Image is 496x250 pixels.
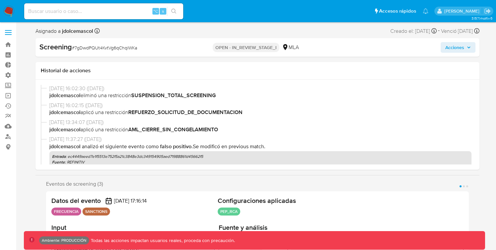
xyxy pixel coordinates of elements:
h1: Historial de acciones [41,67,474,74]
b: jdolcemascol [49,143,81,150]
span: ⌥ [153,8,158,14]
span: [DATE] 13:34:07 ([DATE]) [49,119,471,126]
b: jdolcemascol [61,27,93,35]
p: : ec4449aeed7e1f5513e752f5a21c3848e3dc349154905aed71988861d45662f5 [52,154,469,159]
div: MLA [282,44,299,51]
b: jdolcemascol [49,108,81,116]
span: [DATE] 16:02:15 ([DATE]) [49,102,471,109]
span: s [162,8,164,14]
b: Screening [39,41,72,52]
span: Accesos rápidos [379,8,416,15]
span: Analizó el siguiente evento como [82,143,159,150]
span: aplicó una restricción [49,109,471,116]
div: Creado el: [DATE] [390,27,437,35]
p: : REFINITIV [52,159,469,165]
span: [DATE] 16:02:30 ([DATE]) [49,85,471,92]
button: Acciones [441,42,475,53]
b: SUSPENSION_TOTAL_SCREENING [131,92,216,99]
button: search-icon [167,7,181,16]
p: OPEN - IN_REVIEW_STAGE_I [213,43,279,52]
p: Ambiente: PRODUCCIÓN [42,239,86,242]
b: jdolcemascol [49,126,81,133]
p: joaquin.dolcemascolo@mercadolibre.com [444,8,482,14]
span: - [438,27,440,35]
span: [DATE] 11:37:27 ([DATE]) [49,136,471,143]
span: Acciones [445,42,464,53]
b: AML_CIERRE_SIN_CONGELAMIENTO [128,126,218,133]
b: Fuente [52,159,65,165]
b: REFUERZO_SOLICITUD_DE_DOCUMENTACION [128,108,243,116]
a: Salir [484,8,491,15]
b: jdolcemascol [49,92,81,99]
input: Buscar usuario o caso... [24,7,183,16]
p: Todas las acciones impactan usuarios reales, proceda con precaución. [89,237,235,244]
b: Falso positivo [160,143,192,150]
p: . Se modificó en previous match . [49,143,471,150]
span: Venció [DATE] [441,28,473,35]
span: # 7gDwdPQUt4KvtVg6qChqiWKa [72,44,137,51]
span: eliminó una restricción [49,92,471,99]
b: Entrada [52,154,66,159]
span: Asignado a [35,28,93,35]
span: aplicó una restricción [49,126,471,133]
a: Notificaciones [423,8,428,14]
